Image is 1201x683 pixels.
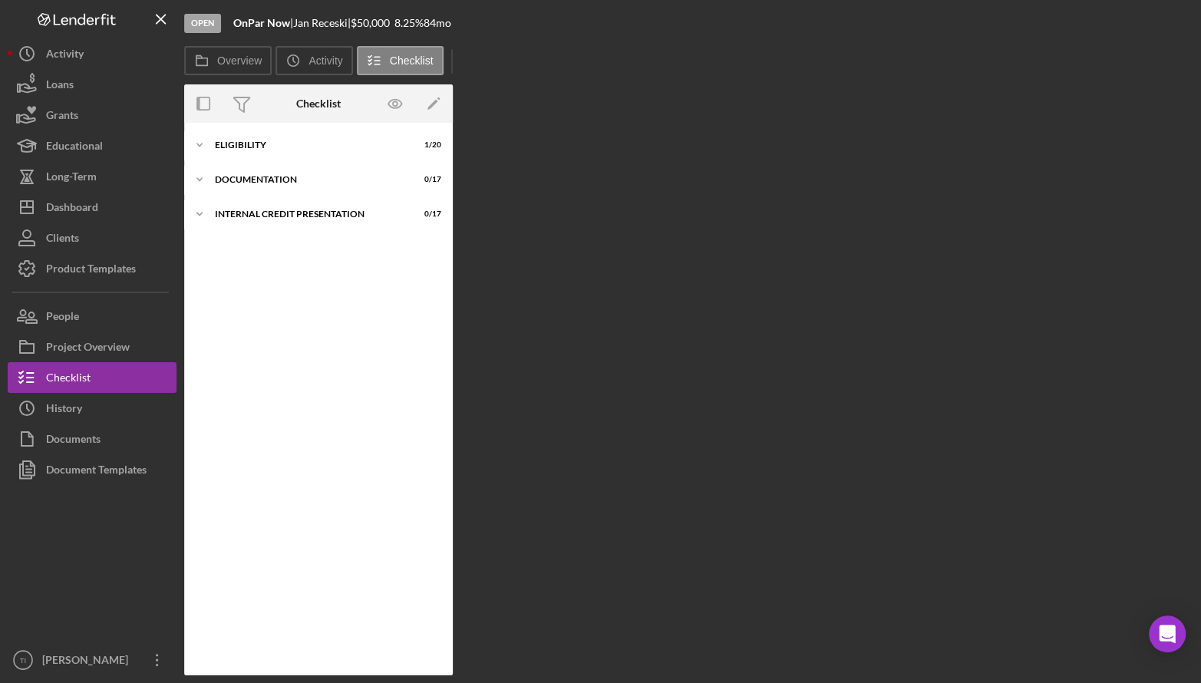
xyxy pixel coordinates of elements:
div: Activity [46,38,84,73]
div: 8.25 % [394,17,424,29]
button: People [8,301,177,332]
button: Product Templates [8,253,177,284]
div: 0 / 17 [414,210,441,219]
div: Dashboard [46,192,98,226]
div: Product Templates [46,253,136,288]
div: [PERSON_NAME] [38,645,138,679]
div: Educational [46,130,103,165]
div: Jan Receski | [293,17,351,29]
div: Clients [46,223,79,257]
div: 0 / 17 [414,175,441,184]
button: Long-Term [8,161,177,192]
div: Checklist [46,362,91,397]
div: History [46,393,82,427]
div: People [46,301,79,335]
div: Loans [46,69,74,104]
div: Documents [46,424,101,458]
b: OnPar Now [233,16,290,29]
button: TI[PERSON_NAME] [8,645,177,675]
button: Documents [8,424,177,454]
span: $50,000 [351,16,390,29]
button: Checklist [357,46,444,75]
div: Checklist [296,97,341,110]
div: Project Overview [46,332,130,366]
button: Clients [8,223,177,253]
div: | [233,17,293,29]
div: Open Intercom Messenger [1149,615,1186,652]
button: Loans [8,69,177,100]
div: Open [184,14,221,33]
button: Overview [184,46,272,75]
button: Dashboard [8,192,177,223]
button: Document Templates [8,454,177,485]
button: Checklist [8,362,177,393]
div: 84 mo [424,17,451,29]
label: Checklist [390,54,434,67]
div: Internal Credit Presentation [215,210,403,219]
button: History [8,393,177,424]
div: Eligibility [215,140,403,150]
div: Document Templates [46,454,147,489]
div: documentation [215,175,403,184]
div: Grants [46,100,78,134]
div: 1 / 20 [414,140,441,150]
text: TI [20,656,27,665]
button: Educational [8,130,177,161]
button: Grants [8,100,177,130]
button: Activity [8,38,177,69]
label: Activity [308,54,342,67]
div: Long-Term [46,161,97,196]
button: Project Overview [8,332,177,362]
label: Overview [217,54,262,67]
button: Activity [276,46,352,75]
